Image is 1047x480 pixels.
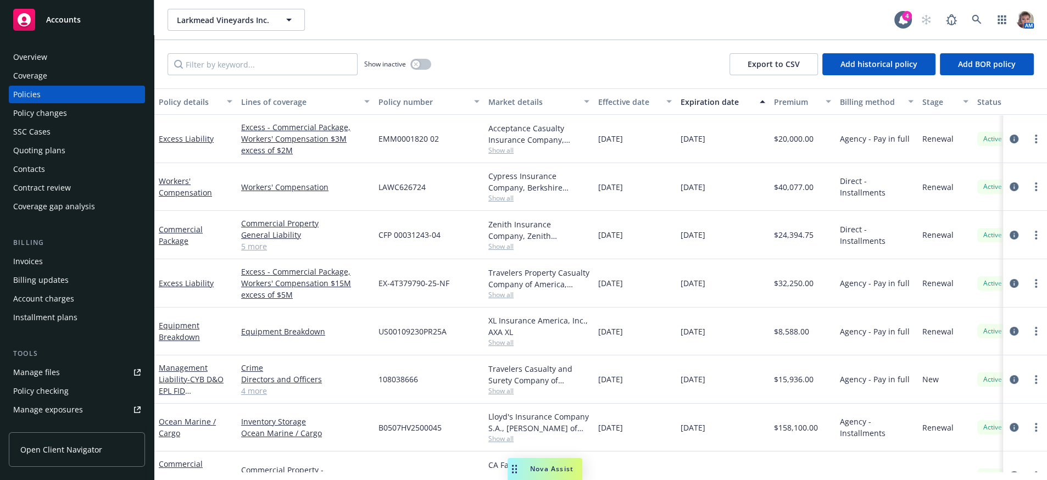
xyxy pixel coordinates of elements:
[9,401,145,418] a: Manage exposures
[378,181,426,193] span: LAWC626724
[241,241,370,252] a: 5 more
[508,458,582,480] button: Nova Assist
[774,326,809,337] span: $8,588.00
[9,290,145,308] a: Account charges
[982,278,1004,288] span: Active
[1029,180,1043,193] a: more
[159,320,200,342] a: Equipment Breakdown
[1007,325,1021,338] a: circleInformation
[922,133,954,144] span: Renewal
[159,416,216,438] a: Ocean Marine / Cargo
[9,4,145,35] a: Accounts
[991,9,1013,31] a: Switch app
[9,253,145,270] a: Invoices
[488,193,589,203] span: Show all
[9,348,145,359] div: Tools
[676,88,770,115] button: Expiration date
[13,86,41,103] div: Policies
[159,362,224,419] a: Management Liability
[9,86,145,103] a: Policies
[774,96,819,108] div: Premium
[982,230,1004,240] span: Active
[241,385,370,397] a: 4 more
[681,373,705,385] span: [DATE]
[982,134,1004,144] span: Active
[840,96,901,108] div: Billing method
[840,416,914,439] span: Agency - Installments
[729,53,818,75] button: Export to CSV
[822,53,935,75] button: Add historical policy
[484,88,594,115] button: Market details
[9,382,145,400] a: Policy checking
[918,88,973,115] button: Stage
[488,267,589,290] div: Travelers Property Casualty Company of America, Travelers Insurance, Amwins
[488,219,589,242] div: Zenith Insurance Company, Zenith ([GEOGRAPHIC_DATA])
[177,14,272,26] span: Larkmead Vineyards Inc.
[159,96,220,108] div: Policy details
[488,386,589,395] span: Show all
[13,364,60,381] div: Manage files
[902,11,912,21] div: 4
[488,242,589,251] span: Show all
[9,237,145,248] div: Billing
[530,464,573,473] span: Nova Assist
[982,182,1004,192] span: Active
[681,326,705,337] span: [DATE]
[13,382,69,400] div: Policy checking
[966,9,988,31] a: Search
[13,142,65,159] div: Quoting plans
[241,326,370,337] a: Equipment Breakdown
[237,88,374,115] button: Lines of coverage
[940,53,1034,75] button: Add BOR policy
[13,48,47,66] div: Overview
[1029,325,1043,338] a: more
[241,416,370,427] a: Inventory Storage
[840,133,910,144] span: Agency - Pay in full
[922,181,954,193] span: Renewal
[13,160,45,178] div: Contacts
[840,59,917,69] span: Add historical policy
[241,362,370,373] a: Crime
[594,88,676,115] button: Effective date
[13,123,51,141] div: SSC Cases
[9,67,145,85] a: Coverage
[598,181,623,193] span: [DATE]
[915,9,937,31] a: Start snowing
[748,59,800,69] span: Export to CSV
[241,181,370,193] a: Workers' Compensation
[13,179,71,197] div: Contract review
[241,373,370,385] a: Directors and Officers
[774,181,814,193] span: $40,077.00
[681,422,705,433] span: [DATE]
[13,271,69,289] div: Billing updates
[598,326,623,337] span: [DATE]
[374,88,484,115] button: Policy number
[598,229,623,241] span: [DATE]
[840,373,910,385] span: Agency - Pay in full
[1007,373,1021,386] a: circleInformation
[241,217,370,229] a: Commercial Property
[840,175,914,198] span: Direct - Installments
[1007,421,1021,434] a: circleInformation
[13,104,67,122] div: Policy changes
[922,96,956,108] div: Stage
[774,133,814,144] span: $20,000.00
[1029,421,1043,434] a: more
[378,422,442,433] span: B0507HV2500045
[378,96,467,108] div: Policy number
[982,422,1004,432] span: Active
[840,224,914,247] span: Direct - Installments
[488,315,589,338] div: XL Insurance America, Inc., AXA XL
[9,48,145,66] a: Overview
[774,277,814,289] span: $32,250.00
[9,160,145,178] a: Contacts
[241,266,370,300] a: Excess - Commercial Package, Workers' Compensation $15M excess of $5M
[378,229,441,241] span: CFP 00031243-04
[9,198,145,215] a: Coverage gap analysis
[774,422,818,433] span: $158,100.00
[378,277,449,289] span: EX-4T379790-25-NF
[168,9,305,31] button: Larkmead Vineyards Inc.
[241,121,370,156] a: Excess - Commercial Package, Workers' Compensation $3M excess of $2M
[774,229,814,241] span: $24,394.75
